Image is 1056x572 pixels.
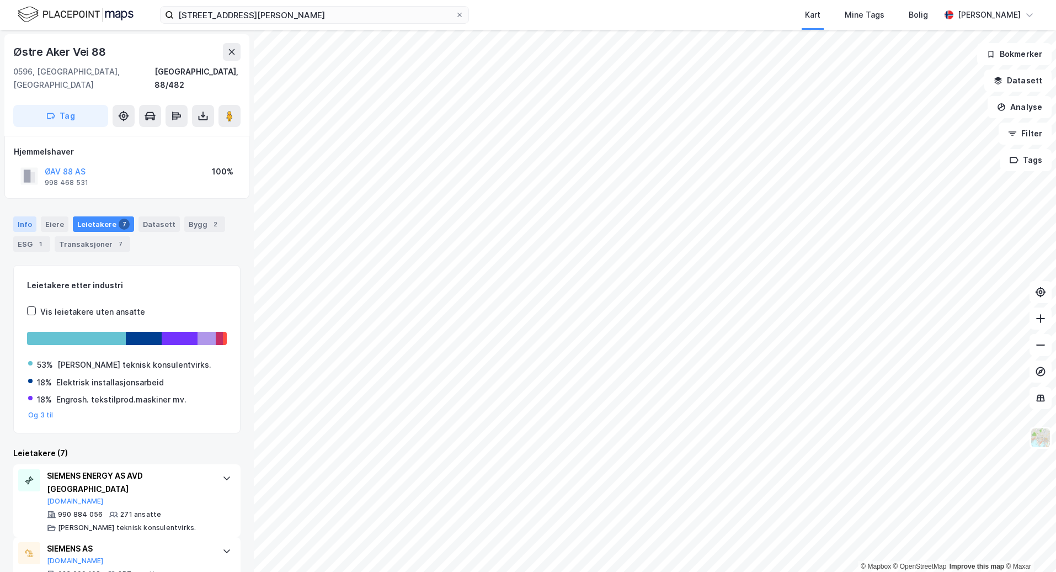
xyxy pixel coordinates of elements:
[27,279,227,292] div: Leietakere etter industri
[13,447,241,460] div: Leietakere (7)
[1001,519,1056,572] iframe: Chat Widget
[13,43,108,61] div: Østre Aker Vei 88
[47,497,104,506] button: [DOMAIN_NAME]
[13,65,154,92] div: 0596, [GEOGRAPHIC_DATA], [GEOGRAPHIC_DATA]
[47,542,211,555] div: SIEMENS AS
[47,557,104,565] button: [DOMAIN_NAME]
[977,43,1052,65] button: Bokmerker
[13,236,50,252] div: ESG
[1000,149,1052,171] button: Tags
[845,8,884,22] div: Mine Tags
[950,563,1004,570] a: Improve this map
[56,393,186,406] div: Engrosh. tekstilprod.maskiner mv.
[909,8,928,22] div: Bolig
[999,123,1052,145] button: Filter
[174,7,455,23] input: Søk på adresse, matrikkel, gårdeiere, leietakere eller personer
[861,563,891,570] a: Mapbox
[988,96,1052,118] button: Analyse
[212,165,233,178] div: 100%
[37,393,52,406] div: 18%
[37,376,52,389] div: 18%
[119,219,130,230] div: 7
[35,239,46,250] div: 1
[55,236,130,252] div: Transaksjoner
[805,8,820,22] div: Kart
[56,376,164,389] div: Elektrisk installasjonsarbeid
[210,219,221,230] div: 2
[1030,427,1051,448] img: Z
[138,216,180,232] div: Datasett
[184,216,225,232] div: Bygg
[28,411,54,420] button: Og 3 til
[958,8,1021,22] div: [PERSON_NAME]
[58,510,103,519] div: 990 884 056
[18,5,134,24] img: logo.f888ab2527a4732fd821a326f86c7f29.svg
[893,563,947,570] a: OpenStreetMap
[13,105,108,127] button: Tag
[154,65,241,92] div: [GEOGRAPHIC_DATA], 88/482
[37,358,53,372] div: 53%
[73,216,134,232] div: Leietakere
[57,358,211,372] div: [PERSON_NAME] teknisk konsulentvirks.
[120,510,161,519] div: 271 ansatte
[58,523,196,532] div: [PERSON_NAME] teknisk konsulentvirks.
[13,216,36,232] div: Info
[41,216,68,232] div: Eiere
[115,239,126,250] div: 7
[40,305,145,319] div: Vis leietakere uten ansatte
[47,469,211,496] div: SIEMENS ENERGY AS AVD [GEOGRAPHIC_DATA]
[984,70,1052,92] button: Datasett
[45,178,88,187] div: 998 468 531
[14,145,240,158] div: Hjemmelshaver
